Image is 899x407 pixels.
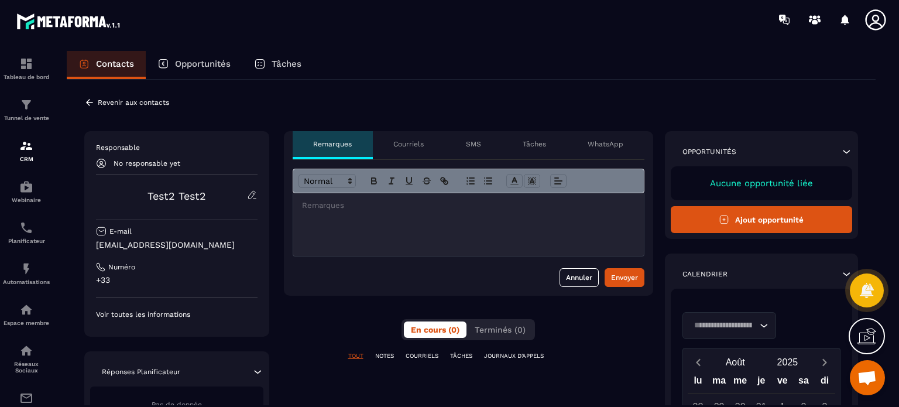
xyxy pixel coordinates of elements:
[671,206,853,233] button: Ajout opportunité
[108,262,135,272] p: Numéro
[751,372,772,393] div: je
[96,143,258,152] p: Responsable
[96,59,134,69] p: Contacts
[16,11,122,32] img: logo
[3,89,50,130] a: formationformationTunnel de vente
[611,272,638,283] div: Envoyer
[147,190,206,202] a: Test2 Test2
[67,51,146,79] a: Contacts
[109,227,132,236] p: E-mail
[96,275,258,286] p: +33
[588,139,623,149] p: WhatsApp
[690,319,757,332] input: Search for option
[475,325,526,334] span: Terminés (0)
[523,139,546,149] p: Tâches
[730,372,751,393] div: me
[19,98,33,112] img: formation
[682,147,736,156] p: Opportunités
[404,322,466,338] button: En cours (0)
[3,238,50,244] p: Planificateur
[98,98,169,107] p: Revenir aux contacts
[393,139,424,149] p: Courriels
[3,212,50,253] a: schedulerschedulerPlanificateur
[411,325,459,334] span: En cours (0)
[96,240,258,251] p: [EMAIL_ADDRESS][DOMAIN_NAME]
[682,178,841,189] p: Aucune opportunité liée
[772,372,793,393] div: ve
[3,197,50,203] p: Webinaire
[19,262,33,276] img: automations
[850,360,885,395] a: Ouvrir le chat
[102,367,180,377] p: Réponses Planificateur
[687,372,708,393] div: lu
[19,180,33,194] img: automations
[406,352,438,360] p: COURRIELS
[19,221,33,235] img: scheduler
[605,268,644,287] button: Envoyer
[682,312,776,339] div: Search for option
[466,139,481,149] p: SMS
[3,74,50,80] p: Tableau de bord
[468,322,533,338] button: Terminés (0)
[709,372,730,393] div: ma
[761,352,814,372] button: Open years overlay
[272,59,301,69] p: Tâches
[3,171,50,212] a: automationsautomationsWebinaire
[96,310,258,319] p: Voir toutes les informations
[814,354,835,370] button: Next month
[3,156,50,162] p: CRM
[3,130,50,171] a: formationformationCRM
[3,320,50,326] p: Espace membre
[3,279,50,285] p: Automatisations
[450,352,472,360] p: TÂCHES
[19,57,33,71] img: formation
[19,303,33,317] img: automations
[682,269,728,279] p: Calendrier
[3,115,50,121] p: Tunnel de vente
[560,268,599,287] button: Annuler
[348,352,363,360] p: TOUT
[3,361,50,374] p: Réseaux Sociaux
[3,335,50,382] a: social-networksocial-networkRéseaux Sociaux
[19,344,33,358] img: social-network
[793,372,814,393] div: sa
[146,51,242,79] a: Opportunités
[3,48,50,89] a: formationformationTableau de bord
[814,372,835,393] div: di
[375,352,394,360] p: NOTES
[19,391,33,405] img: email
[19,139,33,153] img: formation
[3,294,50,335] a: automationsautomationsEspace membre
[709,352,761,372] button: Open months overlay
[3,253,50,294] a: automationsautomationsAutomatisations
[242,51,313,79] a: Tâches
[313,139,352,149] p: Remarques
[114,159,180,167] p: No responsable yet
[688,354,709,370] button: Previous month
[175,59,231,69] p: Opportunités
[484,352,544,360] p: JOURNAUX D'APPELS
